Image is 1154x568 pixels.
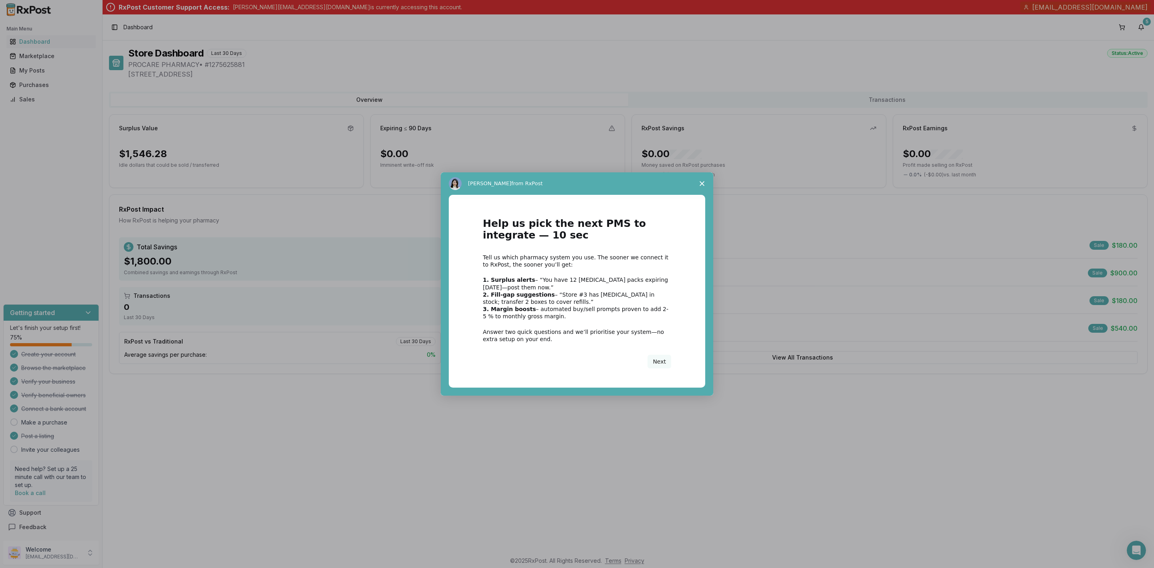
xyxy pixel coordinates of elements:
[483,291,671,305] div: – “Store #3 has [MEDICAL_DATA] in stock; transfer 2 boxes to cover refills.”
[483,305,671,320] div: – automated buy/sell prompts proven to add 2-5 % to monthly gross margin.
[648,355,671,368] button: Next
[483,254,671,268] div: Tell us which pharmacy system you use. The sooner we connect it to RxPost, the sooner you’ll get:
[483,291,555,298] b: 2. Fill-gap suggestions
[468,180,511,186] span: [PERSON_NAME]
[483,306,536,312] b: 3. Margin boosts
[483,277,535,283] b: 1. Surplus alerts
[483,276,671,291] div: – “You have 12 [MEDICAL_DATA] packs expiring [DATE]—post them now.”
[483,328,671,343] div: Answer two quick questions and we’ll prioritise your system—no extra setup on your end.
[511,180,543,186] span: from RxPost
[483,218,671,246] h1: Help us pick the next PMS to integrate — 10 sec
[449,177,462,190] img: Profile image for Alice
[691,172,713,195] span: Close survey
